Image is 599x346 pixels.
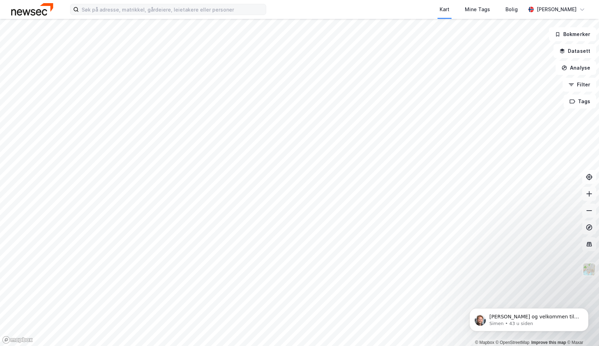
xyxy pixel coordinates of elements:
div: Bolig [505,5,518,14]
input: Søk på adresse, matrikkel, gårdeiere, leietakere eller personer [79,4,266,15]
div: Mine Tags [465,5,490,14]
a: Improve this map [531,340,566,345]
button: Filter [563,78,596,92]
img: Z [583,263,596,276]
div: Kart [440,5,449,14]
a: OpenStreetMap [496,340,530,345]
button: Bokmerker [549,27,596,41]
img: newsec-logo.f6e21ccffca1b3a03d2d.png [11,3,53,15]
a: Mapbox [475,340,494,345]
div: [PERSON_NAME] [537,5,577,14]
a: Mapbox homepage [2,336,33,344]
button: Analyse [556,61,596,75]
button: Tags [564,94,596,108]
button: Datasett [553,44,596,58]
iframe: Intercom notifications melding [459,294,599,343]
